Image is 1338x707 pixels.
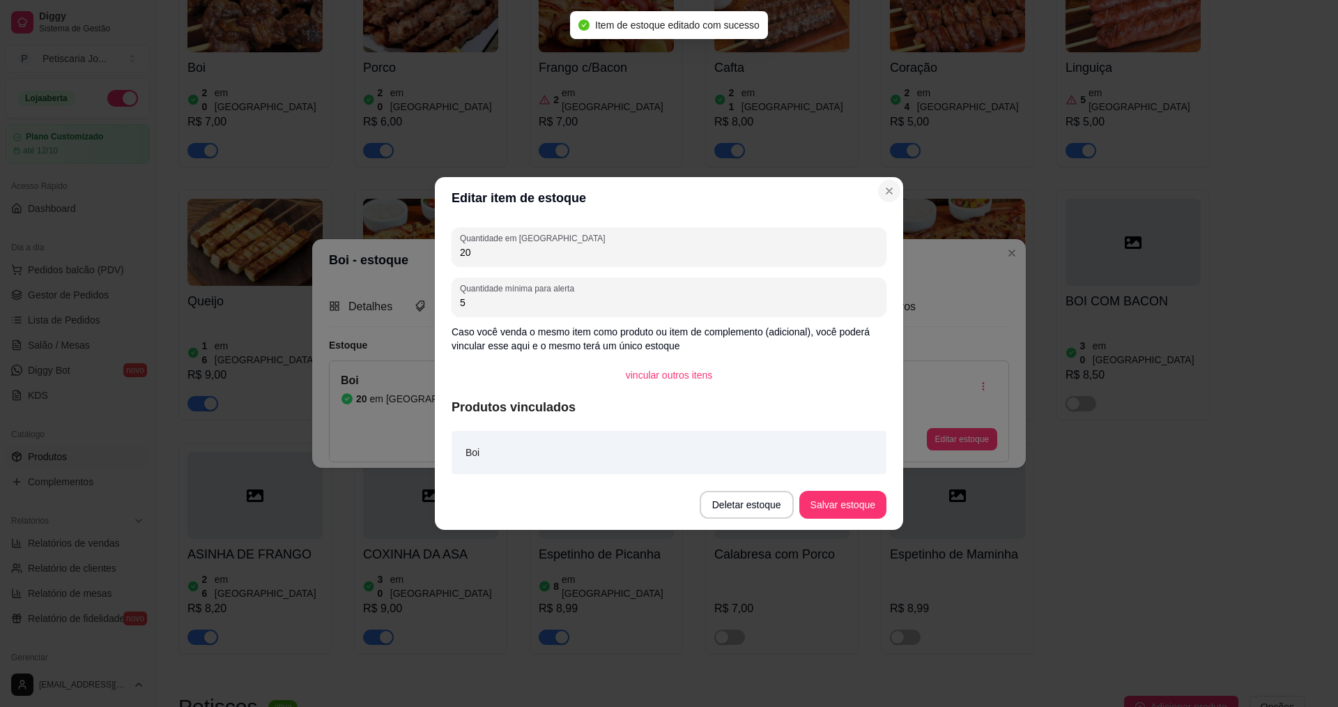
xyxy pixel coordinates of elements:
[578,20,590,31] span: check-circle
[460,232,610,244] label: Quantidade em [GEOGRAPHIC_DATA]
[452,397,886,417] article: Produtos vinculados
[460,296,878,310] input: Quantidade mínima para alerta
[595,20,760,31] span: Item de estoque editado com sucesso
[466,445,479,460] article: Boi
[799,491,886,519] button: Salvar estoque
[452,325,886,353] p: Caso você venda o mesmo item como produto ou item de complemento (adicional), você poderá vincula...
[615,361,724,389] button: vincular outros itens
[435,177,903,219] header: Editar item de estoque
[700,491,794,519] button: Deletar estoque
[878,180,900,202] button: Close
[460,282,579,294] label: Quantidade mínima para alerta
[460,245,878,259] input: Quantidade em estoque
